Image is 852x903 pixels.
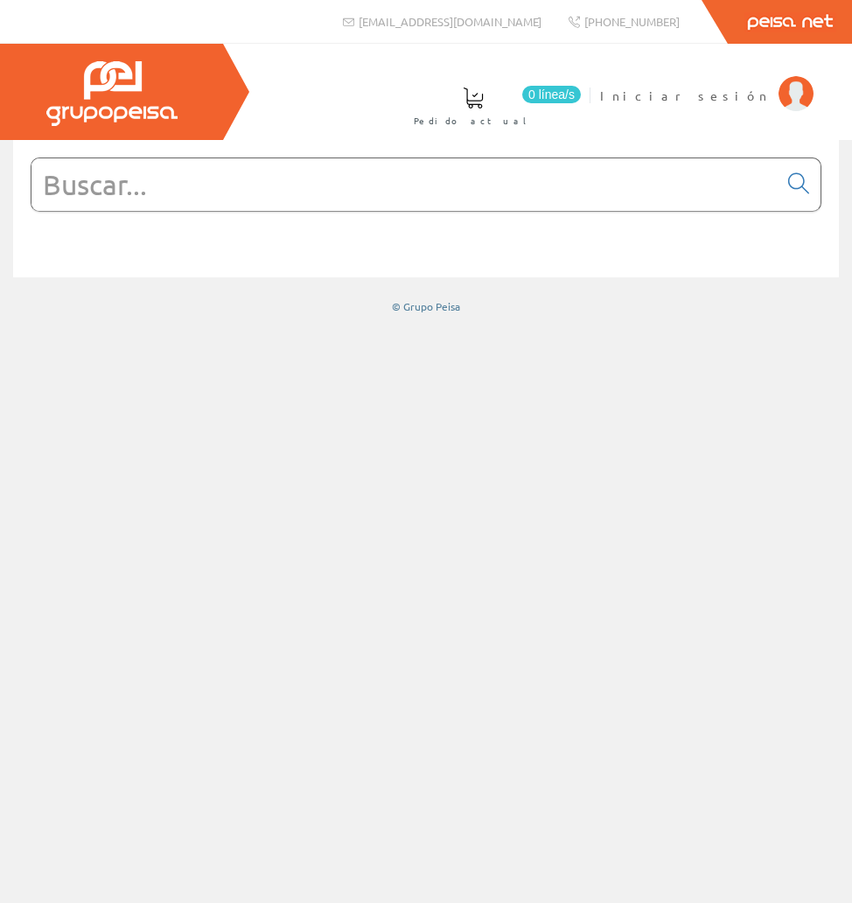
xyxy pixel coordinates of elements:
span: Iniciar sesión [600,87,770,104]
span: Pedido actual [414,112,533,129]
span: [PHONE_NUMBER] [584,14,680,29]
img: Grupo Peisa [46,61,178,126]
a: Iniciar sesión [600,73,814,89]
span: [EMAIL_ADDRESS][DOMAIN_NAME] [359,14,541,29]
div: © Grupo Peisa [13,299,839,314]
span: 0 línea/s [522,86,581,103]
input: Buscar... [31,158,778,211]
